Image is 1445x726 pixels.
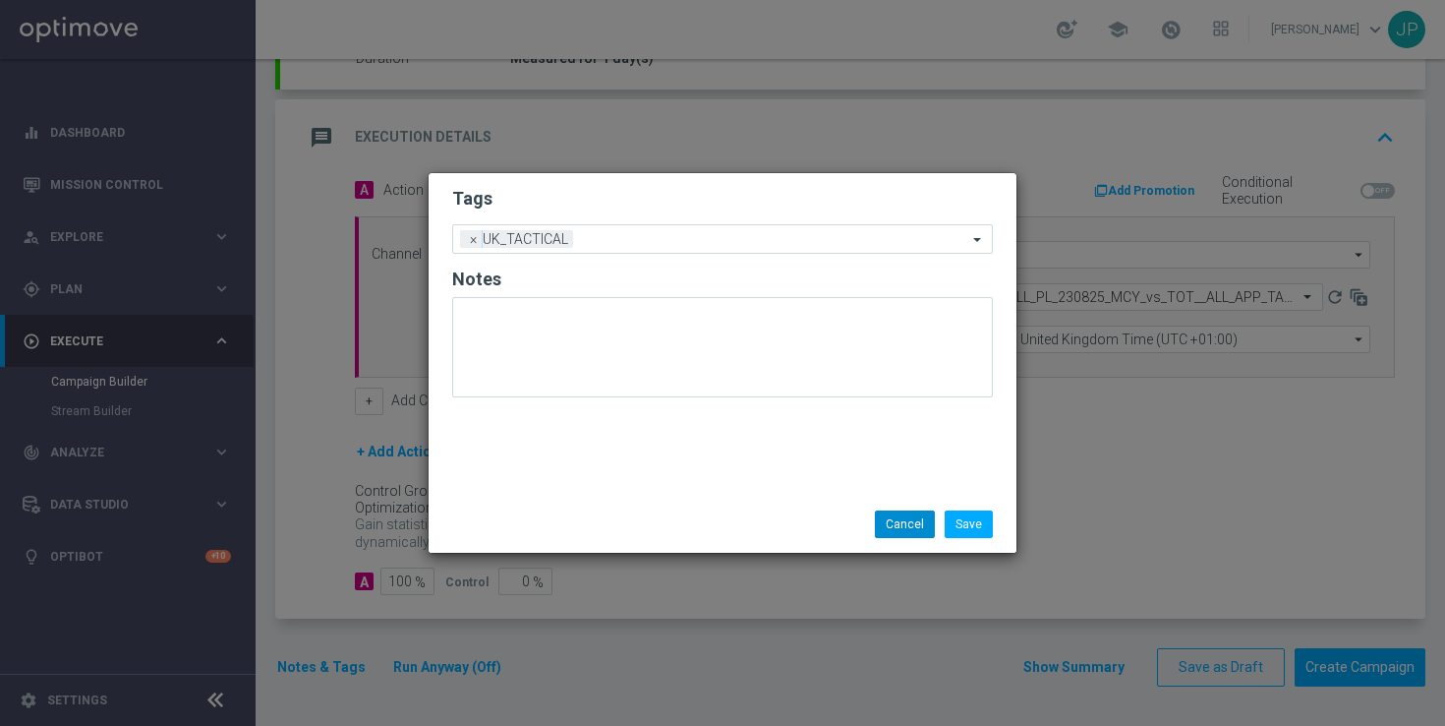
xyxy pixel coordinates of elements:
h2: Notes [452,268,993,291]
button: Cancel [875,511,935,538]
span: UK_TACTICAL [478,230,573,248]
button: Save [945,511,993,538]
h2: Tags [452,187,993,211]
span: × [465,230,483,248]
ng-select: UK_TACTICAL [452,224,993,254]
